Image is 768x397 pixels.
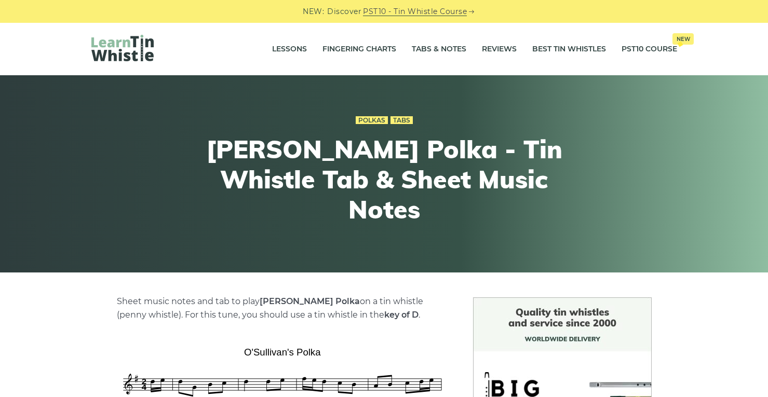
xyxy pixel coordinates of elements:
a: Fingering Charts [322,36,396,62]
a: Reviews [482,36,517,62]
strong: [PERSON_NAME] Polka [260,296,360,306]
a: PST10 CourseNew [622,36,677,62]
strong: key of D [384,310,419,320]
a: Best Tin Whistles [532,36,606,62]
span: New [672,33,694,45]
h1: [PERSON_NAME] Polka - Tin Whistle Tab & Sheet Music Notes [193,134,575,224]
p: Sheet music notes and tab to play on a tin whistle (penny whistle). For this tune, you should use... [117,295,448,322]
img: LearnTinWhistle.com [91,35,154,61]
a: Tabs & Notes [412,36,466,62]
a: Lessons [272,36,307,62]
a: Polkas [356,116,388,125]
a: Tabs [390,116,413,125]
